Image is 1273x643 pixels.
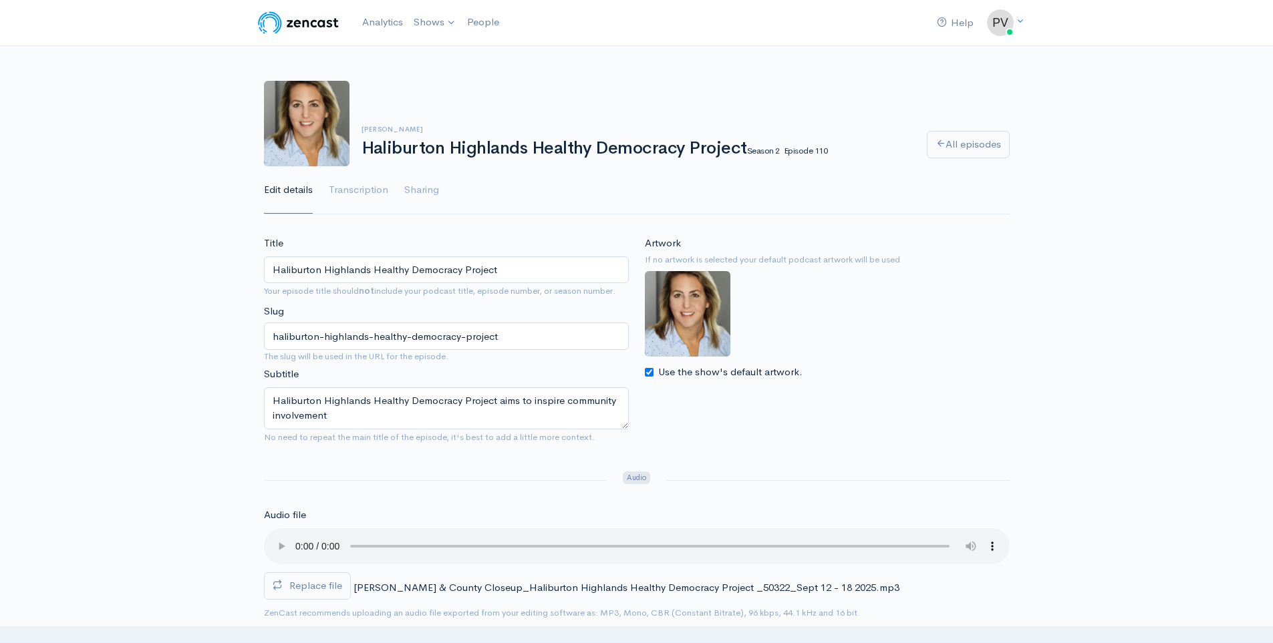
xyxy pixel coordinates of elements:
[264,607,857,618] small: ZenCast recommends uploading an audio file exported from your editing software as: MP3, Mono, CBR...
[264,323,629,350] input: title-of-episode
[362,139,911,158] h1: Haliburton Highlands Healthy Democracy Project
[987,9,1014,36] img: ...
[927,131,1010,158] a: All episodes
[264,166,313,214] a: Edit details
[645,253,1010,266] small: If no artwork is selected your default podcast artwork will be used
[353,581,899,594] span: [PERSON_NAME] & County Closeup_Haliburton Highlands Healthy Democracy Project _50322_Sept 12 - 18...
[932,9,979,37] a: Help
[784,145,827,156] small: Episode 110
[645,236,681,251] label: Artwork
[264,236,283,251] label: Title
[404,166,439,214] a: Sharing
[408,8,462,37] a: Shows
[329,166,388,214] a: Transcription
[264,387,629,429] textarea: Haliburton Highlands Healthy Democracy Project aims to inspire community involvement
[264,431,595,443] small: No need to repeat the main title of the episode, it's best to add a little more context.
[747,145,780,156] small: Season 2
[658,365,803,380] label: Use the show's default artwork.
[264,367,299,382] label: Subtitle
[289,579,342,592] span: Replace file
[362,126,911,133] h6: [PERSON_NAME]
[264,256,629,284] input: What is the episode's title?
[357,8,408,37] a: Analytics
[264,304,284,319] label: Slug
[623,471,650,484] span: Audio
[359,285,374,296] strong: not
[264,507,306,523] label: Audio file
[462,8,505,37] a: People
[264,350,629,363] small: The slug will be used in the URL for the episode.
[256,9,341,36] img: ZenCast Logo
[264,285,615,296] small: Your episode title should include your podcast title, episode number, or season number.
